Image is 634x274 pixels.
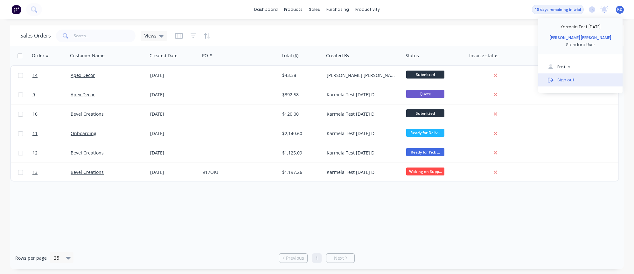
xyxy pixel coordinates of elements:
a: Previous page [279,255,307,261]
div: $1,197.26 [282,169,320,175]
a: Bevel Creations [71,169,104,175]
span: Ready for Pick ... [406,148,444,156]
div: [DATE] [150,72,198,79]
span: 12 [32,150,38,156]
a: 12 [32,143,71,162]
a: 11 [32,124,71,143]
div: purchasing [323,5,352,14]
div: $120.00 [282,111,320,117]
button: Profile [538,61,623,73]
div: [DATE] [150,150,198,156]
div: Karmela Test [DATE] D [327,111,397,117]
div: [DATE] [150,169,198,175]
div: [DATE] [150,92,198,98]
input: Search... [74,30,136,42]
span: Quote [406,90,444,98]
div: productivity [352,5,383,14]
div: sales [306,5,323,14]
a: 10 [32,105,71,124]
div: $1,125.09 [282,150,320,156]
div: Standard User [566,42,595,48]
span: Rows per page [15,255,47,261]
div: Karmela Test [DATE] D [327,169,397,175]
a: Apex Decor [71,92,95,98]
a: 9 [32,85,71,104]
div: $43.38 [282,72,320,79]
div: Created Date [150,52,178,59]
h1: Sales Orders [20,33,51,39]
span: 10 [32,111,38,117]
button: Sign out [538,73,623,86]
button: 18 days remaining in trial [532,5,584,14]
div: [DATE] [150,130,198,137]
div: Invoice status [469,52,498,59]
div: [PERSON_NAME] [PERSON_NAME] [550,35,611,41]
div: Order # [32,52,49,59]
span: Previous [286,255,304,261]
ul: Pagination [276,253,357,263]
div: Karmela Test [DATE] D [327,92,397,98]
a: dashboard [251,5,281,14]
div: Karmela Test [DATE] [561,24,601,30]
span: Ready for Deliv... [406,129,444,137]
div: PO # [202,52,212,59]
a: Apex Decor [71,72,95,78]
div: Profile [557,64,570,70]
div: [DATE] [150,111,198,117]
span: Next [334,255,344,261]
div: Created By [326,52,349,59]
div: $2,140.60 [282,130,320,137]
a: Bevel Creations [71,111,104,117]
div: Status [406,52,419,59]
a: 13 [32,163,71,182]
span: 11 [32,130,38,137]
span: 14 [32,72,38,79]
div: [PERSON_NAME] [PERSON_NAME] [327,72,397,79]
a: Onboarding [71,130,96,136]
span: KD [617,7,623,12]
span: Submitted [406,71,444,79]
span: Submitted [406,109,444,117]
div: products [281,5,306,14]
div: Karmela Test [DATE] D [327,130,397,137]
span: Views [144,32,157,39]
a: Bevel Creations [71,150,104,156]
div: $392.58 [282,92,320,98]
span: 13 [32,169,38,175]
a: Page 1 is your current page [312,253,322,263]
a: Next page [326,255,354,261]
span: 9 [32,92,35,98]
span: Waiting on Supp... [406,168,444,175]
div: 917OIU [203,169,273,175]
img: Factory [11,5,21,14]
div: Customer Name [70,52,105,59]
div: Karmela Test [DATE] D [327,150,397,156]
a: 14 [32,66,71,85]
div: Total ($) [282,52,298,59]
div: Sign out [557,77,575,83]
